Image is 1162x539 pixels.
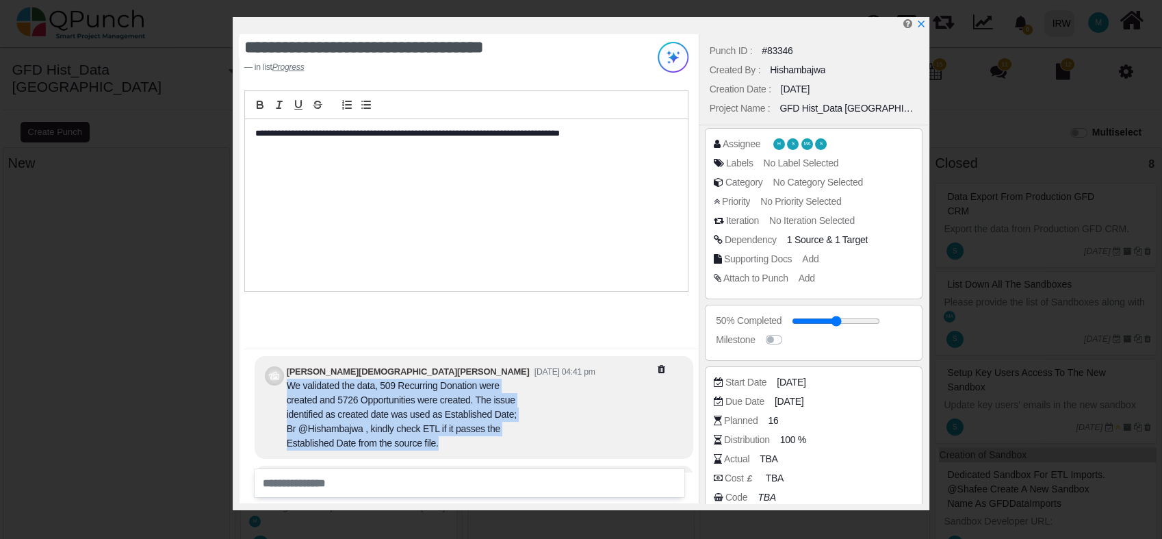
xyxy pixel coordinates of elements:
[787,233,868,247] span: &
[779,101,918,116] div: GFD Hist_Data [GEOGRAPHIC_DATA]
[716,314,782,328] div: 50% Completed
[760,452,777,466] span: TBA
[762,44,792,58] div: #83346
[724,433,770,447] div: Distribution
[710,101,771,116] div: Project Name :
[725,471,756,486] div: Cost
[764,158,839,168] span: No Label Selected
[710,63,760,77] div: Created By :
[287,379,526,451] div: We validated the data, 509 Recurring Donation were created and 5726 Opportunities were created. T...
[903,18,912,29] i: Edit Punch
[725,375,766,390] div: Start Date
[722,195,750,209] div: Priority
[804,142,811,147] span: MA
[287,366,530,377] b: [PERSON_NAME][DEMOGRAPHIC_DATA][PERSON_NAME]
[777,142,781,147] span: H
[787,234,824,245] span: <div class="badge badge-secondary"> Import to Sandbox FS</div>
[775,394,803,409] span: [DATE]
[815,138,827,150] span: Shafee.jan
[769,215,855,226] span: No Iteration Selected
[768,414,778,428] span: 16
[747,473,752,484] b: £
[658,42,688,73] img: Try writing with AI
[777,375,805,390] span: [DATE]
[916,18,926,29] a: x
[799,273,815,284] span: Add
[758,492,775,503] i: TBA
[916,19,926,29] svg: x
[792,142,795,147] span: S
[724,452,749,466] div: Actual
[802,253,818,264] span: Add
[244,61,611,73] footer: in list
[710,82,771,97] div: Creation Date :
[725,394,764,409] div: Due Date
[716,333,755,347] div: Milestone
[726,156,753,171] div: Labels
[773,177,863,188] span: No Category Selected
[272,62,305,72] u: Progress
[725,490,747,505] div: Code
[820,142,823,147] span: S
[723,271,788,286] div: Attach to Punch
[760,196,841,207] span: No Priority Selected
[724,252,792,266] div: Supporting Docs
[781,82,810,97] div: [DATE]
[780,433,806,447] span: 100 %
[725,233,777,247] div: Dependency
[787,138,799,150] span: Saleha.khan
[724,414,758,428] div: Planned
[770,63,825,77] div: Hishambajwa
[801,138,813,150] span: Mahmood Ashraf
[835,234,868,245] span: <div class="badge badge-secondary"> Review by end user before Migration FS</div>
[723,137,760,151] div: Assignee
[725,175,763,190] div: Category
[272,62,305,72] cite: Source Title
[726,214,759,228] div: Iteration
[773,138,785,150] span: Hishambajwa
[710,44,753,58] div: Punch ID :
[534,367,595,377] small: [DATE] 04:41 pm
[766,471,784,486] span: TBA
